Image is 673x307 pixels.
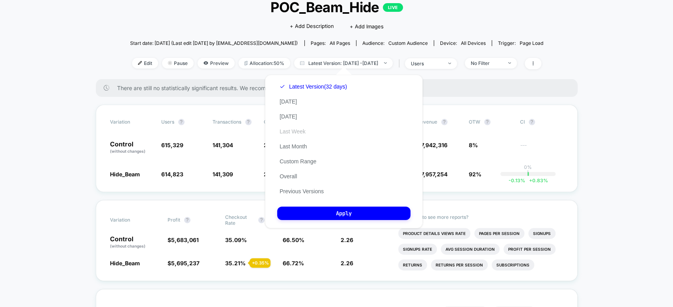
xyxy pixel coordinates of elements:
button: [DATE] [277,113,299,120]
span: 7,942,316 [421,142,447,148]
span: Variation [110,119,153,125]
span: Latest Version: [DATE] - [DATE] [294,58,393,68]
span: 35.21 % [225,260,246,266]
span: 66.50 % [283,237,304,243]
span: Checkout Rate [225,214,254,226]
span: 35.09 % [225,237,247,243]
p: LIVE [383,3,403,12]
p: Control [110,236,160,249]
img: end [508,62,511,64]
div: Trigger: [498,40,543,46]
span: There are still no statistically significant results. We recommend waiting a few more days [117,85,562,91]
span: 0.83 % [525,178,548,183]
img: rebalance [244,61,248,65]
div: + 0.35 % [250,258,270,268]
p: Control [110,141,153,154]
button: [DATE] [277,98,299,105]
span: Allocation: 50% [239,58,290,68]
span: Hide_Beam [110,171,140,178]
span: Custom Audience [388,40,428,46]
button: ? [184,217,190,223]
div: Audience: [362,40,428,46]
span: all pages [330,40,350,46]
span: + [529,178,532,183]
span: 5,695,237 [171,260,199,266]
div: users [411,61,442,67]
span: 614,823 [161,171,183,178]
span: Preview [198,58,235,68]
span: 92% [469,171,481,178]
button: Previous Versions [277,188,326,195]
span: 5,683,061 [171,237,199,243]
li: Profit Per Session [503,244,556,255]
span: + Add Images [350,23,384,30]
span: Profit [168,217,180,223]
li: Returns [398,259,427,270]
span: (without changes) [110,149,145,153]
span: --- [520,143,563,154]
button: ? [178,119,185,125]
span: $ [418,171,447,178]
span: 66.72 % [283,260,304,266]
span: -0.13 % [509,178,525,183]
li: Returns Per Session [431,259,488,270]
p: Would like to see more reports? [398,214,563,220]
span: Edit [132,58,158,68]
li: Signups [528,228,556,239]
span: Variation [110,214,153,226]
span: 2.26 [341,237,353,243]
button: ? [529,119,535,125]
li: Signups Rate [398,244,437,255]
button: ? [245,119,252,125]
li: Subscriptions [492,259,534,270]
span: $ [418,142,447,148]
span: users [161,119,174,125]
button: Latest Version(32 days) [277,83,349,90]
span: 2.26 [341,260,353,266]
span: 615,329 [161,142,183,148]
button: Custom Range [277,158,319,165]
button: ? [441,119,447,125]
button: ? [484,119,490,125]
img: end [168,61,172,65]
span: $ [168,260,199,266]
span: Transactions [213,119,241,125]
img: calendar [300,61,304,65]
li: Product Details Views Rate [398,228,470,239]
button: Overall [277,173,299,180]
img: edit [138,61,142,65]
button: Last Week [277,128,308,135]
div: No Filter [471,60,502,66]
span: + Add Description [290,22,334,30]
span: | [397,58,405,69]
span: all devices [461,40,486,46]
span: (without changes) [110,244,145,248]
p: 0% [524,164,532,170]
button: Last Month [277,143,309,150]
span: Pause [162,58,194,68]
div: Pages: [311,40,350,46]
span: 141,309 [213,171,233,178]
li: Pages Per Session [474,228,524,239]
img: end [384,62,387,64]
span: Hide_Beam [110,260,140,266]
span: 7,957,254 [421,171,447,178]
span: $ [168,237,199,243]
span: CI [520,119,563,125]
li: Avg Session Duration [441,244,500,255]
span: Page Load [519,40,543,46]
span: OTW [469,119,512,125]
span: Device: [434,40,492,46]
img: end [448,63,451,64]
span: 8% [469,142,478,148]
span: Start date: [DATE] (Last edit [DATE] by [EMAIL_ADDRESS][DOMAIN_NAME]) [130,40,298,46]
span: 141,304 [213,142,233,148]
button: Apply [277,207,410,220]
p: | [527,170,529,176]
